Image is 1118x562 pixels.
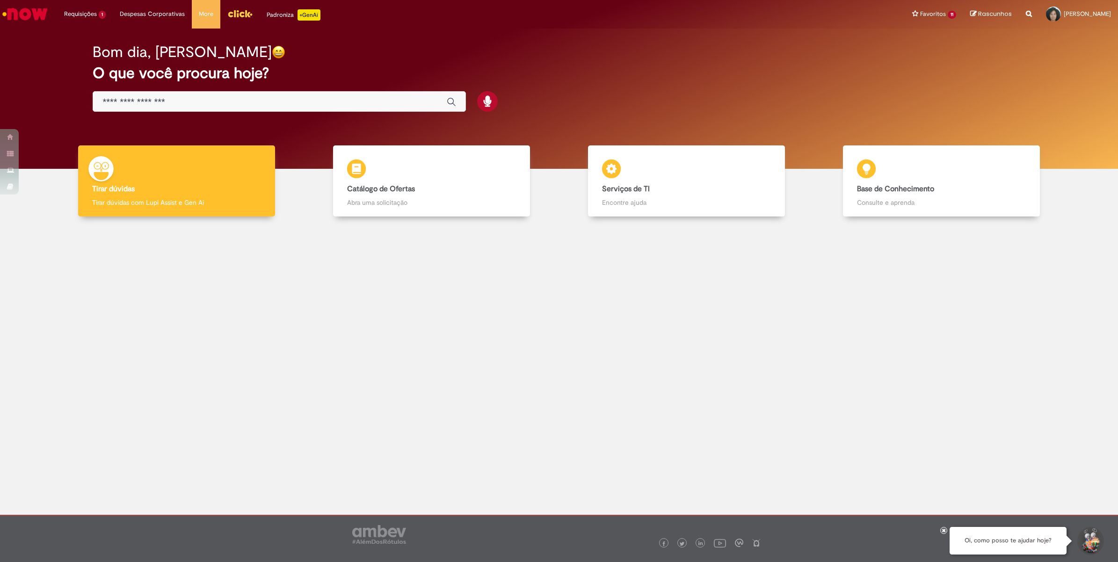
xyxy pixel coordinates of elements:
b: Tirar dúvidas [92,184,135,194]
div: Oi, como posso te ajudar hoje? [950,527,1067,555]
span: Requisições [64,9,97,19]
p: +GenAi [298,9,320,21]
img: logo_footer_twitter.png [680,541,684,546]
img: happy-face.png [272,45,285,59]
a: Rascunhos [970,10,1012,19]
a: Catálogo de Ofertas Abra uma solicitação [304,145,559,217]
p: Encontre ajuda [602,198,771,207]
img: logo_footer_ambev_rotulo_gray.png [352,525,406,544]
a: Base de Conhecimento Consulte e aprenda [814,145,1069,217]
img: click_logo_yellow_360x200.png [227,7,253,21]
p: Consulte e aprenda [857,198,1026,207]
h2: O que você procura hoje? [93,65,1025,81]
button: Iniciar Conversa de Suporte [1076,527,1104,555]
b: Serviços de TI [602,184,650,194]
span: 11 [948,11,956,19]
span: Favoritos [920,9,946,19]
p: Abra uma solicitação [347,198,516,207]
h2: Bom dia, [PERSON_NAME] [93,44,272,60]
span: 1 [99,11,106,19]
a: Serviços de TI Encontre ajuda [559,145,814,217]
img: logo_footer_linkedin.png [698,541,703,547]
span: Rascunhos [978,9,1012,18]
b: Catálogo de Ofertas [347,184,415,194]
img: ServiceNow [1,5,49,23]
b: Base de Conhecimento [857,184,934,194]
p: Tirar dúvidas com Lupi Assist e Gen Ai [92,198,261,207]
img: logo_footer_workplace.png [735,539,743,547]
div: Padroniza [267,9,320,21]
img: logo_footer_facebook.png [661,541,666,546]
img: logo_footer_youtube.png [714,537,726,549]
a: Tirar dúvidas Tirar dúvidas com Lupi Assist e Gen Ai [49,145,304,217]
img: logo_footer_naosei.png [752,539,761,547]
span: Despesas Corporativas [120,9,185,19]
span: [PERSON_NAME] [1064,10,1111,18]
span: More [199,9,213,19]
